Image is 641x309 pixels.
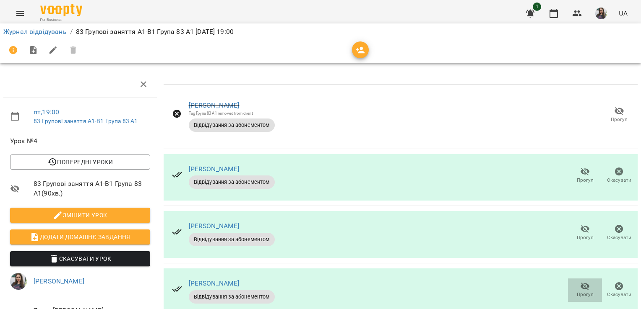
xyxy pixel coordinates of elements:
[577,234,594,241] span: Прогул
[533,3,541,11] span: 1
[189,279,240,287] a: [PERSON_NAME]
[34,277,84,285] a: [PERSON_NAME]
[577,291,594,298] span: Прогул
[10,251,150,266] button: Скасувати Урок
[189,178,275,186] span: Відвідування за абонементом
[34,179,150,198] span: 83 Групові заняття А1-В1 Група 83 А1 ( 90 хв. )
[607,177,631,184] span: Скасувати
[17,232,143,242] span: Додати домашнє завдання
[568,221,602,245] button: Прогул
[10,208,150,223] button: Змінити урок
[619,9,628,18] span: UA
[10,136,150,146] span: Урок №4
[34,118,138,124] a: 83 Групові заняття А1-В1 Група 83 А1
[189,121,275,129] span: Відвідування за абонементом
[602,103,636,126] button: Прогул
[568,164,602,188] button: Прогул
[3,27,638,37] nav: breadcrumb
[602,221,636,245] button: Скасувати
[10,154,150,170] button: Попередні уроки
[189,101,240,109] a: [PERSON_NAME]
[10,3,30,23] button: Menu
[189,222,240,230] a: [PERSON_NAME]
[607,291,631,298] span: Скасувати
[189,293,275,301] span: Відвідування за абонементом
[34,108,59,116] a: пт , 19:00
[40,17,82,23] span: For Business
[615,5,631,21] button: UA
[70,27,73,37] li: /
[577,177,594,184] span: Прогул
[76,27,234,37] p: 83 Групові заняття А1-В1 Група 83 А1 [DATE] 19:00
[17,254,143,264] span: Скасувати Урок
[595,8,607,19] img: ca1374486191da6fb8238bd749558ac4.jpeg
[568,278,602,302] button: Прогул
[10,229,150,245] button: Додати домашнє завдання
[602,164,636,188] button: Скасувати
[189,236,275,243] span: Відвідування за абонементом
[189,165,240,173] a: [PERSON_NAME]
[189,111,275,116] div: Tag Група 83 А1 removed from client
[602,278,636,302] button: Скасувати
[17,210,143,220] span: Змінити урок
[10,273,27,290] img: ca1374486191da6fb8238bd749558ac4.jpeg
[607,234,631,241] span: Скасувати
[17,157,143,167] span: Попередні уроки
[40,4,82,16] img: Voopty Logo
[611,116,628,123] span: Прогул
[3,28,67,36] a: Журнал відвідувань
